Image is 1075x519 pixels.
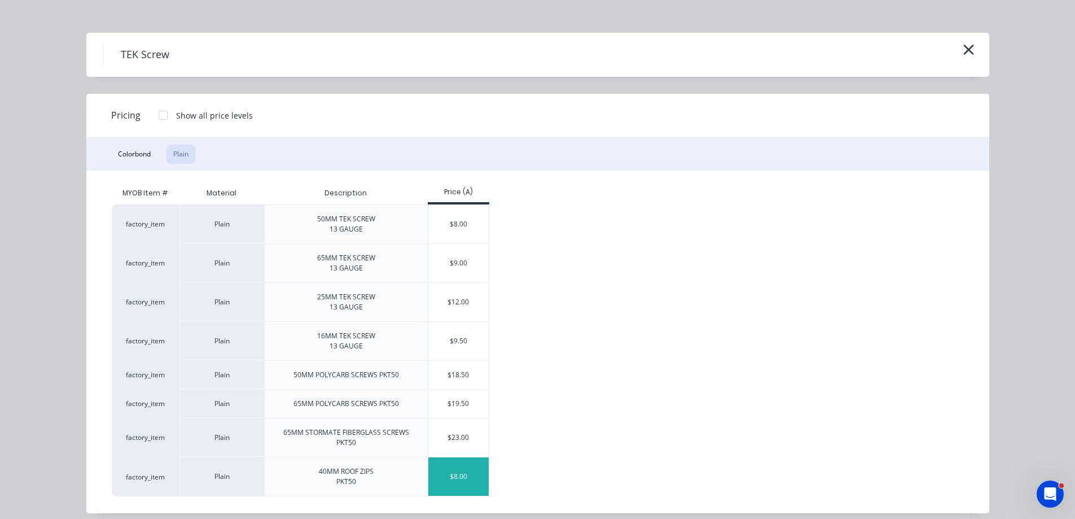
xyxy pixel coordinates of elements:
[179,321,264,360] div: Plain
[111,108,141,122] span: Pricing
[274,428,419,448] div: 65MM STORMATE FIBERGLASS SCREWS PKT50
[112,282,179,321] div: factory_item
[112,360,179,389] div: factory_item
[317,214,375,234] div: 50MM TEK SCREW 13 GAUGE
[428,244,489,282] div: $9.00
[179,204,264,243] div: Plain
[179,360,264,389] div: Plain
[166,145,195,164] button: Plain
[179,282,264,321] div: Plain
[1037,481,1064,508] iframe: Intercom live chat
[179,182,264,204] div: Material
[103,44,186,66] h4: TEK Screw
[317,331,375,351] div: 16MM TEK SCREW 13 GAUGE
[317,292,375,312] div: 25MM TEK SCREW 13 GAUGE
[317,253,375,273] div: 65MM TEK SCREW 13 GAUGE
[112,457,179,496] div: factory_item
[428,322,489,360] div: $9.50
[112,389,179,418] div: factory_item
[428,390,489,418] div: $19.50
[179,389,264,418] div: Plain
[428,205,489,243] div: $8.00
[428,418,489,457] div: $23.00
[112,321,179,360] div: factory_item
[428,361,489,389] div: $18.50
[179,457,264,496] div: Plain
[428,283,489,321] div: $12.00
[112,182,179,204] div: MYOB Item #
[315,179,376,207] div: Description
[112,418,179,457] div: factory_item
[428,457,489,496] div: $8.00
[319,466,374,487] div: 40MM ROOF ZIPS PKT50
[176,110,253,121] div: Show all price levels
[112,243,179,282] div: factory_item
[428,187,489,197] div: Price (A)
[179,243,264,282] div: Plain
[112,204,179,243] div: factory_item
[293,370,399,380] div: 50MM POLYCARB SCREWS PKT50
[293,399,399,409] div: 65MM POLYCARB SCREWS PKT50
[111,145,157,164] button: Colorbond
[179,418,264,457] div: Plain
